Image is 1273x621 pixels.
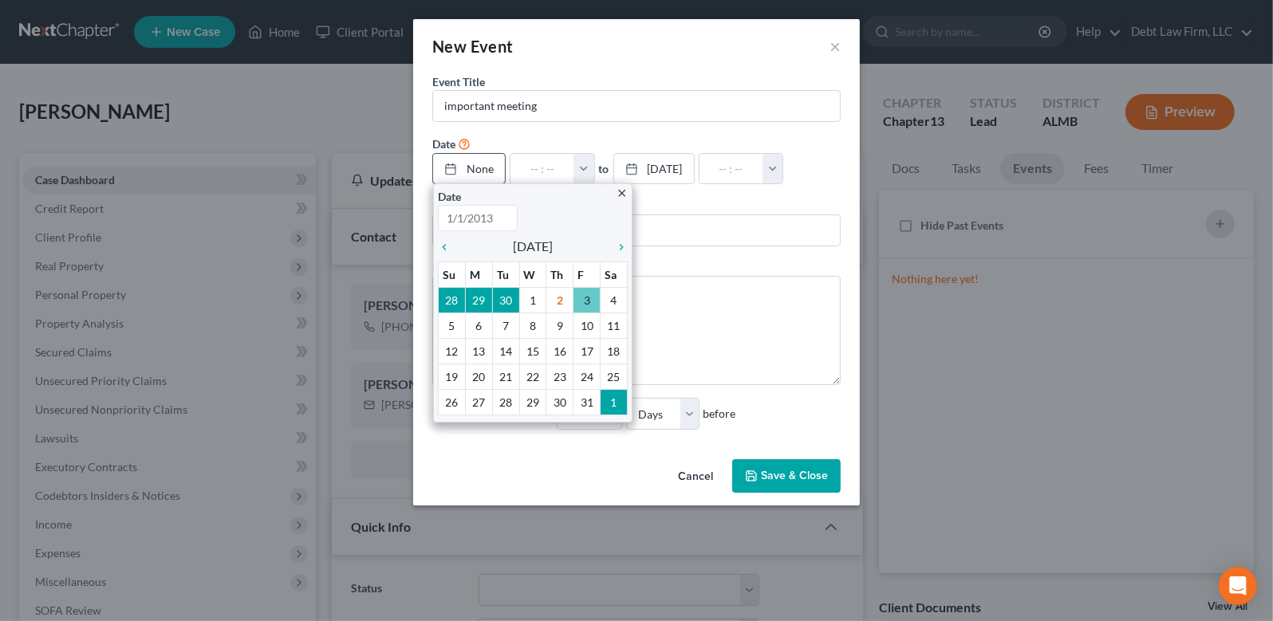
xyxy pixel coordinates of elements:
[573,313,601,339] td: 10
[616,187,628,199] i: close
[1219,567,1257,605] div: Open Intercom Messenger
[432,136,455,152] label: Date
[433,154,505,184] a: None
[573,364,601,390] td: 24
[492,339,519,364] td: 14
[601,288,628,313] td: 4
[732,459,841,493] button: Save & Close
[465,262,492,288] th: M
[432,198,506,214] label: Event Location
[439,313,466,339] td: 5
[573,288,601,313] td: 3
[607,241,628,254] i: chevron_right
[700,154,763,184] input: -- : --
[599,160,609,177] label: to
[703,406,735,422] span: before
[616,183,628,202] a: close
[433,215,840,246] input: Enter location...
[432,259,491,276] label: Description
[513,237,553,256] span: [DATE]
[439,288,466,313] td: 28
[519,339,546,364] td: 15
[519,364,546,390] td: 22
[492,262,519,288] th: Tu
[665,461,726,493] button: Cancel
[433,91,840,121] input: Enter event name...
[492,364,519,390] td: 21
[546,288,573,313] td: 2
[465,339,492,364] td: 13
[492,288,519,313] td: 30
[492,390,519,415] td: 28
[438,188,461,205] label: Date
[830,37,841,56] button: ×
[607,237,628,256] a: chevron_right
[465,313,492,339] td: 6
[546,262,573,288] th: Th
[601,390,628,415] td: 1
[573,339,601,364] td: 17
[438,241,459,254] i: chevron_left
[439,390,466,415] td: 26
[439,262,466,288] th: Su
[439,364,466,390] td: 19
[432,75,485,88] span: Event Title
[614,154,694,184] a: [DATE]
[601,364,628,390] td: 25
[601,313,628,339] td: 11
[519,390,546,415] td: 29
[519,313,546,339] td: 8
[432,37,514,56] span: New Event
[546,390,573,415] td: 30
[510,154,574,184] input: -- : --
[519,262,546,288] th: W
[465,390,492,415] td: 27
[465,364,492,390] td: 20
[438,237,459,256] a: chevron_left
[601,262,628,288] th: Sa
[519,288,546,313] td: 1
[546,364,573,390] td: 23
[465,288,492,313] td: 29
[546,339,573,364] td: 16
[573,390,601,415] td: 31
[439,339,466,364] td: 12
[438,205,518,231] input: 1/1/2013
[546,313,573,339] td: 9
[492,313,519,339] td: 7
[601,339,628,364] td: 18
[573,262,601,288] th: F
